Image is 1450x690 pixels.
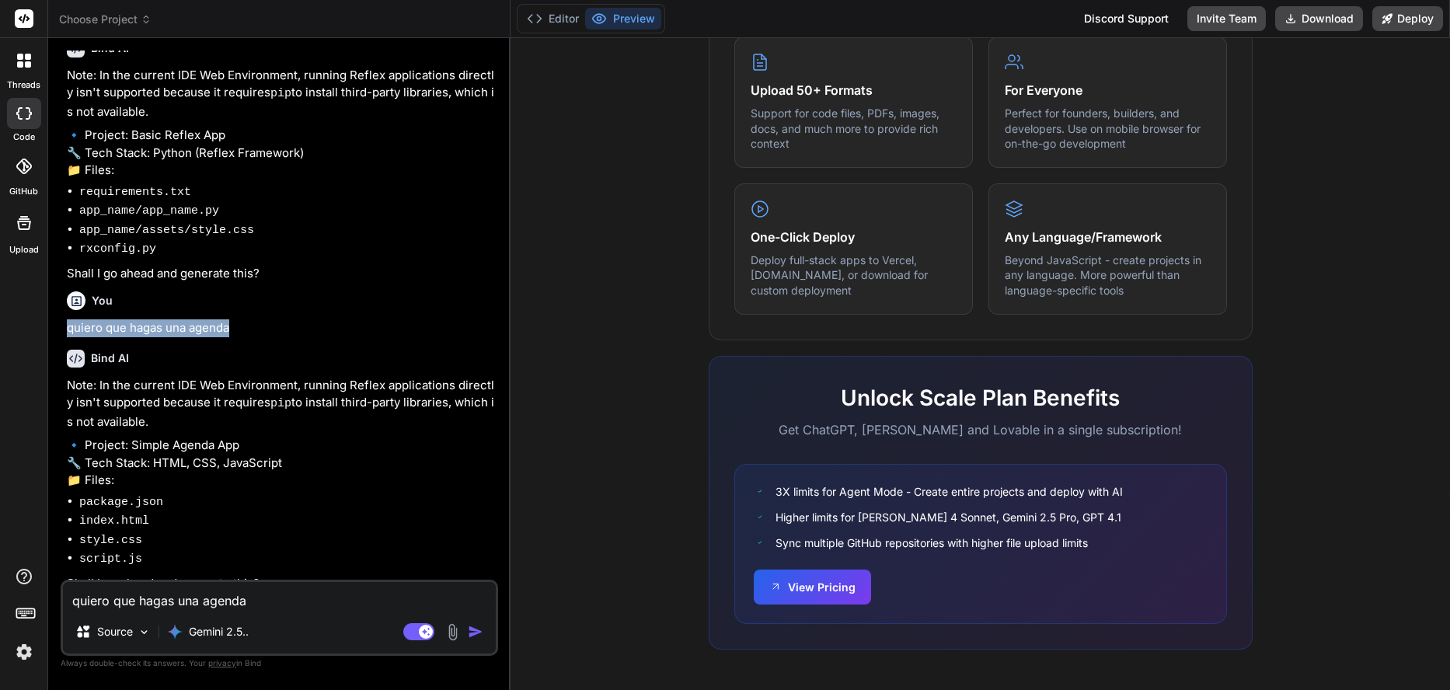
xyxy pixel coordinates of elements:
[734,420,1227,439] p: Get ChatGPT, [PERSON_NAME] and Lovable in a single subscription!
[67,127,495,179] p: 🔹 Project: Basic Reflex App 🔧 Tech Stack: Python (Reflex Framework) 📁 Files:
[751,106,957,152] p: Support for code files, PDFs, images, docs, and much more to provide rich context
[7,78,40,92] label: threads
[67,319,495,337] p: quiero que hagas una agenda
[9,185,38,198] label: GitHub
[79,242,156,256] code: rxconfig.py
[468,624,483,639] img: icon
[67,67,495,121] p: Note: In the current IDE Web Environment, running Reflex applications directly isn't supported be...
[270,397,291,410] code: pip
[79,186,191,199] code: requirements.txt
[270,87,291,100] code: pip
[1005,106,1211,152] p: Perfect for founders, builders, and developers. Use on mobile browser for on-the-go development
[776,535,1088,551] span: Sync multiple GitHub repositories with higher file upload limits
[1005,253,1211,298] p: Beyond JavaScript - create projects in any language. More powerful than language-specific tools
[444,623,462,641] img: attachment
[61,656,498,671] p: Always double-check its answers. Your in Bind
[59,12,152,27] span: Choose Project
[189,624,249,639] p: Gemini 2.5..
[1372,6,1443,31] button: Deploy
[79,534,142,547] code: style.css
[67,575,495,593] p: Shall I go ahead and generate this?
[92,293,113,308] h6: You
[9,243,39,256] label: Upload
[67,437,495,490] p: 🔹 Project: Simple Agenda App 🔧 Tech Stack: HTML, CSS, JavaScript 📁 Files:
[754,570,871,605] button: View Pricing
[67,265,495,283] p: Shall I go ahead and generate this?
[521,8,585,30] button: Editor
[734,382,1227,414] h2: Unlock Scale Plan Benefits
[1005,81,1211,99] h4: For Everyone
[776,483,1123,500] span: 3X limits for Agent Mode - Create entire projects and deploy with AI
[79,204,219,218] code: app_name/app_name.py
[79,552,142,566] code: script.js
[97,624,133,639] p: Source
[167,624,183,639] img: Gemini 2.5 flash
[1275,6,1363,31] button: Download
[79,224,254,237] code: app_name/assets/style.css
[776,509,1121,525] span: Higher limits for [PERSON_NAME] 4 Sonnet, Gemini 2.5 Pro, GPT 4.1
[67,377,495,431] p: Note: In the current IDE Web Environment, running Reflex applications directly isn't supported be...
[1075,6,1178,31] div: Discord Support
[751,228,957,246] h4: One-Click Deploy
[13,131,35,144] label: code
[91,350,129,366] h6: Bind AI
[79,496,163,509] code: package.json
[11,639,37,665] img: settings
[1005,228,1211,246] h4: Any Language/Framework
[208,658,236,667] span: privacy
[1187,6,1266,31] button: Invite Team
[751,253,957,298] p: Deploy full-stack apps to Vercel, [DOMAIN_NAME], or download for custom deployment
[79,514,149,528] code: index.html
[751,81,957,99] h4: Upload 50+ Formats
[585,8,661,30] button: Preview
[138,626,151,639] img: Pick Models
